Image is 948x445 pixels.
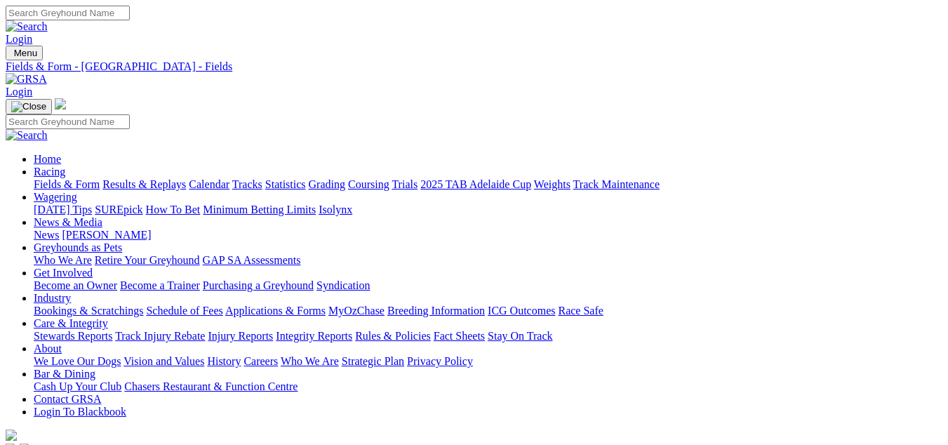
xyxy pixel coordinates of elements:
a: Track Maintenance [573,178,660,190]
a: About [34,343,62,354]
a: Wagering [34,191,77,203]
a: [DATE] Tips [34,204,92,215]
a: How To Bet [146,204,201,215]
div: Wagering [34,204,942,216]
a: We Love Our Dogs [34,355,121,367]
a: Retire Your Greyhound [95,254,200,266]
a: Contact GRSA [34,393,101,405]
a: SUREpick [95,204,142,215]
a: Minimum Betting Limits [203,204,316,215]
a: Coursing [348,178,389,190]
img: GRSA [6,73,47,86]
a: Fields & Form - [GEOGRAPHIC_DATA] - Fields [6,60,942,73]
button: Toggle navigation [6,46,43,60]
a: Home [34,153,61,165]
a: Syndication [316,279,370,291]
img: logo-grsa-white.png [55,98,66,109]
a: Login To Blackbook [34,406,126,418]
a: Schedule of Fees [146,305,222,317]
a: Track Injury Rebate [115,330,205,342]
a: Get Involved [34,267,93,279]
a: Weights [534,178,570,190]
a: Fact Sheets [434,330,485,342]
a: Tracks [232,178,262,190]
div: Get Involved [34,279,942,292]
a: Who We Are [34,254,92,266]
img: Close [11,101,46,112]
a: Bookings & Scratchings [34,305,143,317]
a: Login [6,33,32,45]
a: Applications & Forms [225,305,326,317]
a: Statistics [265,178,306,190]
a: Rules & Policies [355,330,431,342]
a: Careers [243,355,278,367]
div: News & Media [34,229,942,241]
div: Industry [34,305,942,317]
a: Become a Trainer [120,279,200,291]
a: Industry [34,292,71,304]
a: MyOzChase [328,305,385,317]
span: Menu [14,48,37,58]
a: Calendar [189,178,229,190]
a: Grading [309,178,345,190]
a: Vision and Values [123,355,204,367]
a: Racing [34,166,65,178]
a: Breeding Information [387,305,485,317]
a: Fields & Form [34,178,100,190]
a: 2025 TAB Adelaide Cup [420,178,531,190]
img: Search [6,129,48,142]
a: ICG Outcomes [488,305,555,317]
a: Care & Integrity [34,317,108,329]
a: News & Media [34,216,102,228]
div: Racing [34,178,942,191]
button: Toggle navigation [6,99,52,114]
a: Integrity Reports [276,330,352,342]
a: Trials [392,178,418,190]
a: Stay On Track [488,330,552,342]
a: Strategic Plan [342,355,404,367]
a: Stewards Reports [34,330,112,342]
a: Injury Reports [208,330,273,342]
a: Become an Owner [34,279,117,291]
a: Bar & Dining [34,368,95,380]
a: History [207,355,241,367]
a: Who We Are [281,355,339,367]
a: Chasers Restaurant & Function Centre [124,380,298,392]
a: Login [6,86,32,98]
a: Purchasing a Greyhound [203,279,314,291]
img: logo-grsa-white.png [6,430,17,441]
a: Privacy Policy [407,355,473,367]
div: Greyhounds as Pets [34,254,942,267]
a: [PERSON_NAME] [62,229,151,241]
input: Search [6,6,130,20]
input: Search [6,114,130,129]
a: Race Safe [558,305,603,317]
div: Bar & Dining [34,380,942,393]
div: Care & Integrity [34,330,942,343]
img: Search [6,20,48,33]
a: Greyhounds as Pets [34,241,122,253]
a: Results & Replays [102,178,186,190]
a: News [34,229,59,241]
a: Isolynx [319,204,352,215]
div: About [34,355,942,368]
a: GAP SA Assessments [203,254,301,266]
a: Cash Up Your Club [34,380,121,392]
